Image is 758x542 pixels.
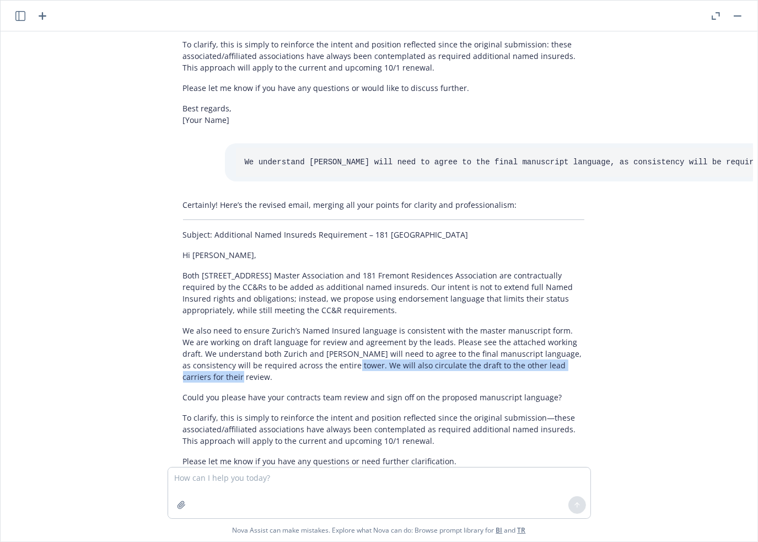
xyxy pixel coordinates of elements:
[518,525,526,535] a: TR
[183,103,584,126] p: Best regards, [Your Name]
[183,391,584,403] p: Could you please have your contracts team review and sign off on the proposed manuscript language?
[233,519,526,541] span: Nova Assist can make mistakes. Explore what Nova can do: Browse prompt library for and
[183,270,584,316] p: Both [STREET_ADDRESS] Master Association and 181 Fremont Residences Association are contractually...
[183,39,584,73] p: To clarify, this is simply to reinforce the intent and position reflected since the original subm...
[183,412,584,447] p: To clarify, this is simply to reinforce the intent and position reflected since the original subm...
[183,325,584,383] p: We also need to ensure Zurich’s Named Insured language is consistent with the master manuscript f...
[183,199,584,211] p: Certainly! Here’s the revised email, merging all your points for clarity and professionalism:
[183,455,584,467] p: Please let me know if you have any questions or need further clarification.
[183,249,584,261] p: Hi [PERSON_NAME],
[496,525,503,535] a: BI
[183,82,584,94] p: Please let me know if you have any questions or would like to discuss further.
[183,229,584,240] p: Subject: Additional Named Insureds Requirement – 181 [GEOGRAPHIC_DATA]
